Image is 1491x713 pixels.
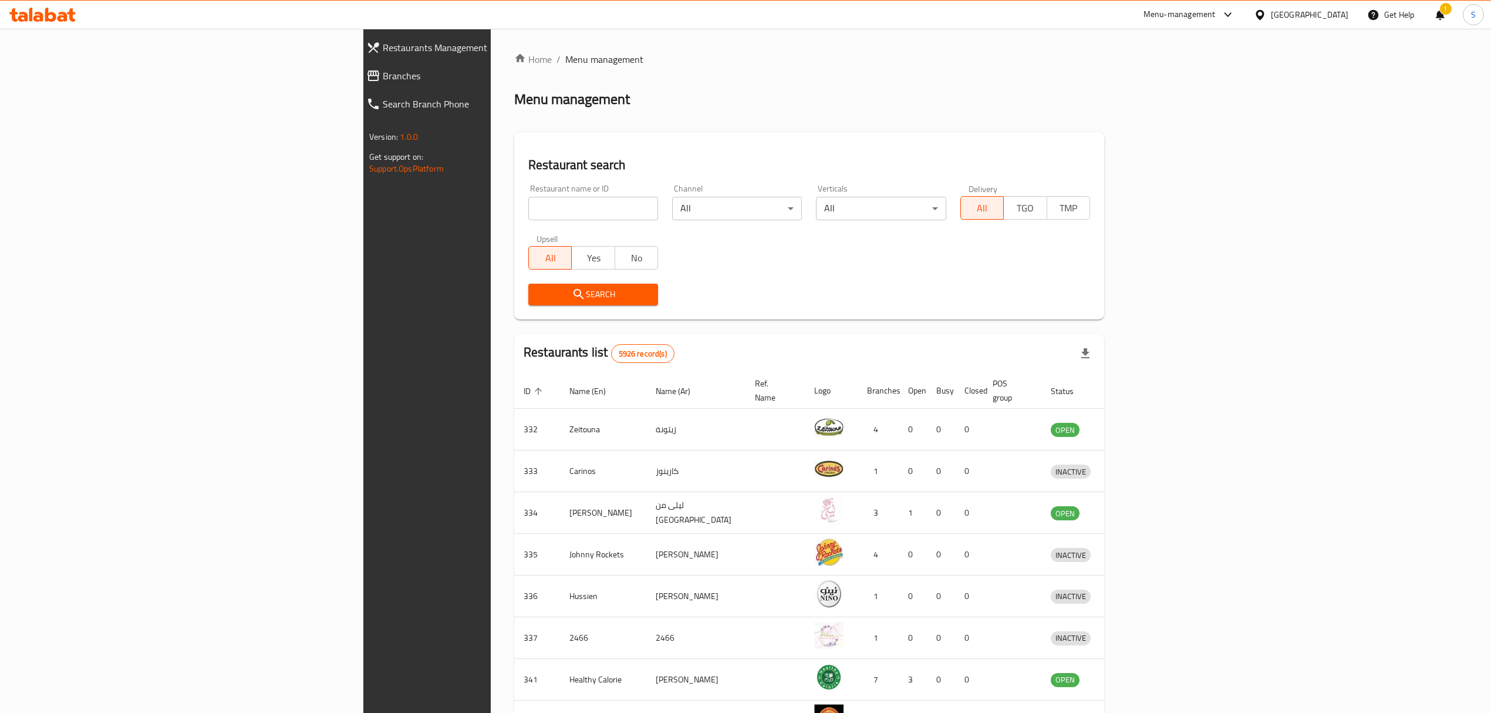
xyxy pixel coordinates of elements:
span: Search Branch Phone [383,97,603,111]
td: [PERSON_NAME] [646,576,745,617]
td: 0 [899,534,927,576]
button: All [960,196,1004,220]
a: Restaurants Management [357,33,612,62]
td: 4 [858,409,899,450]
td: 0 [927,492,955,534]
td: 0 [955,534,983,576]
td: 0 [955,409,983,450]
td: 0 [927,534,955,576]
span: OPEN [1051,673,1080,687]
span: Ref. Name [755,376,791,405]
a: Search Branch Phone [357,90,612,118]
div: INACTIVE [1051,465,1091,479]
td: [PERSON_NAME] [646,534,745,576]
td: 0 [927,450,955,492]
td: 0 [899,450,927,492]
span: Branches [383,69,603,83]
button: No [615,246,658,270]
span: Restaurants Management [383,41,603,55]
td: 0 [899,576,927,617]
td: ليلى من [GEOGRAPHIC_DATA] [646,492,745,534]
span: Status [1051,384,1089,398]
div: All [816,197,946,220]
td: 0 [899,409,927,450]
button: Search [528,284,658,305]
div: Menu-management [1143,8,1216,22]
th: Logo [805,373,858,409]
img: Leila Min Lebnan [814,496,844,525]
span: Search [538,287,649,302]
span: All [966,200,999,217]
span: 5926 record(s) [612,348,674,359]
span: TGO [1008,200,1042,217]
div: OPEN [1051,673,1080,687]
td: 7 [858,659,899,701]
td: 0 [899,617,927,659]
h2: Restaurants list [524,344,674,363]
td: كارينوز [646,450,745,492]
input: Search for restaurant name or ID.. [528,197,658,220]
td: 1 [858,450,899,492]
span: INACTIVE [1051,549,1091,562]
div: OPEN [1051,506,1080,520]
span: Yes [576,250,610,267]
th: Closed [955,373,983,409]
span: Name (En) [569,384,621,398]
span: Version: [369,129,398,144]
span: S [1471,8,1476,21]
label: Upsell [537,234,558,243]
span: INACTIVE [1051,631,1091,645]
td: 0 [927,576,955,617]
th: Busy [927,373,955,409]
td: 0 [927,617,955,659]
img: Zeitouna [814,412,844,442]
div: Total records count [611,344,674,363]
span: OPEN [1051,507,1080,520]
button: Yes [571,246,615,270]
td: [PERSON_NAME] [646,659,745,701]
img: Hussien [814,579,844,608]
button: TGO [1003,196,1047,220]
span: TMP [1052,200,1085,217]
span: INACTIVE [1051,590,1091,603]
span: 1.0.0 [400,129,418,144]
button: All [528,246,572,270]
span: INACTIVE [1051,465,1091,479]
span: Get support on: [369,149,423,164]
td: 4 [858,534,899,576]
span: ID [524,384,546,398]
div: Export file [1071,339,1099,368]
td: 1 [899,492,927,534]
img: 2466 [814,621,844,650]
td: 0 [955,492,983,534]
td: 0 [927,659,955,701]
td: 3 [858,492,899,534]
td: 0 [955,576,983,617]
span: All [534,250,567,267]
td: 1 [858,576,899,617]
span: Name (Ar) [656,384,706,398]
td: 0 [927,409,955,450]
h2: Restaurant search [528,156,1090,174]
td: 0 [955,450,983,492]
td: زيتونة [646,409,745,450]
th: Branches [858,373,899,409]
span: POS group [993,376,1027,405]
div: All [672,197,802,220]
span: OPEN [1051,423,1080,437]
span: No [620,250,653,267]
img: Healthy Calorie [814,662,844,692]
td: 3 [899,659,927,701]
td: 0 [955,659,983,701]
img: Johnny Rockets [814,537,844,567]
td: 1 [858,617,899,659]
td: 2466 [646,617,745,659]
label: Delivery [969,184,998,193]
th: Open [899,373,927,409]
img: Carinos [814,454,844,483]
div: [GEOGRAPHIC_DATA] [1271,8,1348,21]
